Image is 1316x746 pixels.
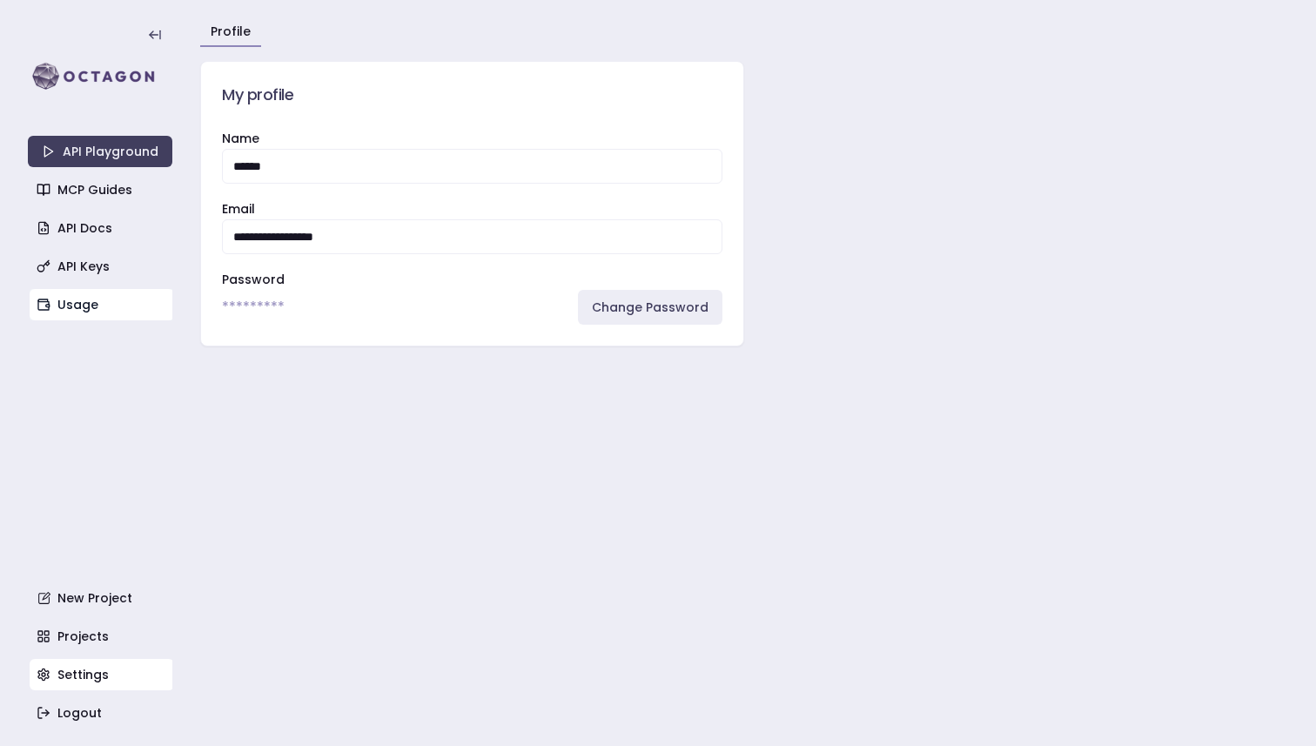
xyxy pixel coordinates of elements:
[222,130,259,147] label: Name
[30,697,174,729] a: Logout
[28,136,172,167] a: API Playground
[222,83,722,107] h3: My profile
[28,59,172,94] img: logo-rect-yK7x_WSZ.svg
[211,23,251,40] a: Profile
[30,659,174,690] a: Settings
[30,212,174,244] a: API Docs
[30,174,174,205] a: MCP Guides
[30,582,174,614] a: New Project
[30,289,174,320] a: Usage
[222,200,255,218] label: Email
[578,290,722,325] a: Change Password
[222,271,285,288] label: Password
[30,621,174,652] a: Projects
[30,251,174,282] a: API Keys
